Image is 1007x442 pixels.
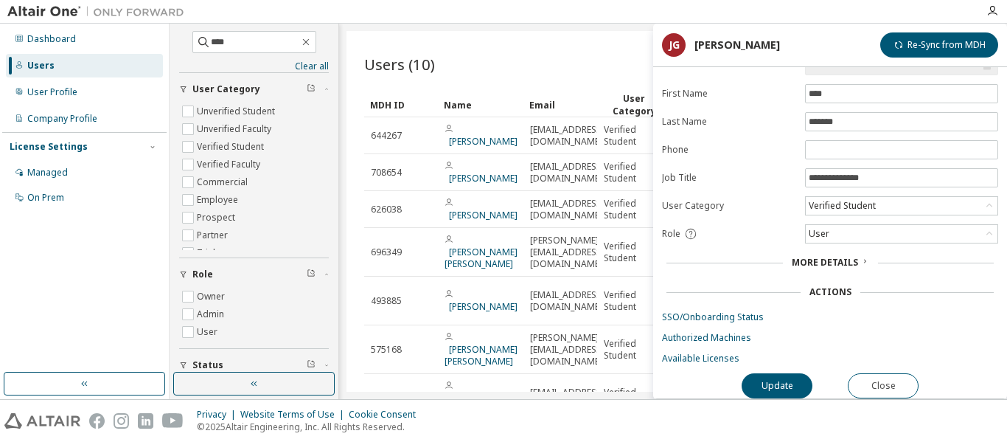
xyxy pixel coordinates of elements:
[138,413,153,429] img: linkedin.svg
[197,288,228,305] label: Owner
[444,93,518,117] div: Name
[27,192,64,204] div: On Prem
[604,387,664,410] span: Verified Student
[192,359,223,371] span: Status
[114,413,129,429] img: instagram.svg
[809,286,851,298] div: Actions
[4,413,80,429] img: altair_logo.svg
[197,209,238,227] label: Prospect
[530,124,604,148] span: [EMAIL_ADDRESS][DOMAIN_NAME]
[530,161,604,184] span: [EMAIL_ADDRESS][DOMAIN_NAME]
[848,373,919,398] button: Close
[604,241,664,264] span: Verified Student
[179,73,329,106] button: User Category
[89,413,105,429] img: facebook.svg
[806,226,832,242] div: User
[806,197,997,215] div: Verified Student
[240,409,349,421] div: Website Terms of Use
[694,39,780,51] div: [PERSON_NAME]
[197,409,240,421] div: Privacy
[604,198,664,221] span: Verified Student
[197,323,220,341] label: User
[371,167,402,179] span: 708654
[197,421,425,433] p: © 2025 Altair Engineering, Inc. All Rights Reserved.
[604,161,664,184] span: Verified Student
[662,33,686,57] div: JG
[179,349,329,381] button: Status
[179,61,329,72] a: Clear all
[10,141,88,153] div: License Settings
[197,173,251,191] label: Commercial
[197,227,231,244] label: Partner
[603,92,665,117] div: User Category
[27,167,68,179] div: Managed
[307,269,316,280] span: Clear filter
[371,344,402,356] span: 575168
[662,311,998,323] a: SSO/Onboarding Status
[370,93,432,117] div: MDH ID
[662,144,796,156] label: Phone
[530,387,604,410] span: [EMAIL_ADDRESS][DOMAIN_NAME]
[7,4,192,19] img: Altair One
[662,88,796,100] label: First Name
[27,33,76,45] div: Dashboard
[192,83,260,95] span: User Category
[197,103,278,120] label: Unverified Student
[27,86,77,98] div: User Profile
[662,353,998,365] a: Available Licenses
[364,54,435,75] span: Users (10)
[307,83,316,95] span: Clear filter
[445,246,518,270] a: [PERSON_NAME] [PERSON_NAME]
[449,172,518,184] a: [PERSON_NAME]
[197,191,241,209] label: Employee
[529,93,591,117] div: Email
[371,295,402,307] span: 493885
[371,204,402,215] span: 626038
[604,289,664,313] span: Verified Student
[162,413,184,429] img: youtube.svg
[349,409,425,421] div: Cookie Consent
[371,130,402,142] span: 644267
[662,200,796,212] label: User Category
[604,338,664,362] span: Verified Student
[445,343,518,367] a: [PERSON_NAME] [PERSON_NAME]
[662,332,998,344] a: Authorized Machines
[449,209,518,221] a: [PERSON_NAME]
[604,124,664,148] span: Verified Student
[530,235,604,270] span: [PERSON_NAME][EMAIL_ADDRESS][DOMAIN_NAME]
[662,116,796,128] label: Last Name
[530,332,604,367] span: [PERSON_NAME][EMAIL_ADDRESS][DOMAIN_NAME]
[792,256,858,269] span: More Details
[197,244,218,262] label: Trial
[449,300,518,313] a: [PERSON_NAME]
[530,289,604,313] span: [EMAIL_ADDRESS][DOMAIN_NAME]
[197,120,274,138] label: Unverified Faculty
[742,373,812,398] button: Update
[530,198,604,221] span: [EMAIL_ADDRESS][DOMAIN_NAME]
[662,228,680,240] span: Role
[197,305,227,323] label: Admin
[806,225,997,243] div: User
[662,172,796,184] label: Job Title
[880,32,998,58] button: Re-Sync from MDH
[307,359,316,371] span: Clear filter
[197,138,267,156] label: Verified Student
[371,246,402,258] span: 696349
[27,60,55,72] div: Users
[449,135,518,148] a: [PERSON_NAME]
[27,113,97,125] div: Company Profile
[806,198,878,214] div: Verified Student
[179,258,329,291] button: Role
[192,269,213,280] span: Role
[197,156,263,173] label: Verified Faculty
